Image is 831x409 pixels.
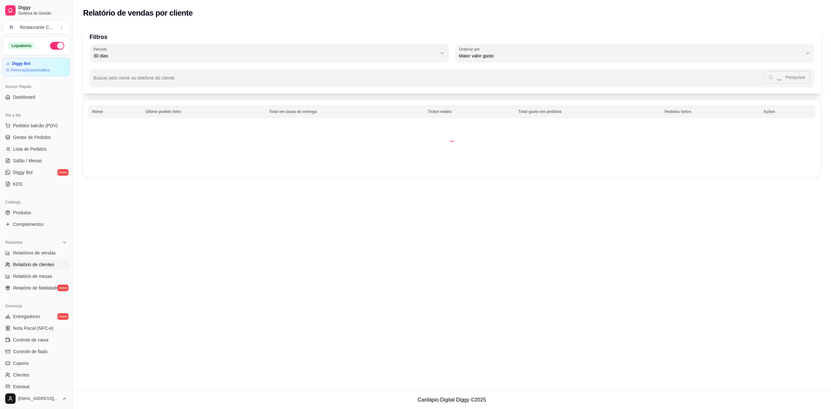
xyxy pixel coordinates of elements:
[3,271,70,281] a: Relatório de mesas
[50,42,64,50] button: Alterar Status
[13,181,22,187] span: KDS
[3,197,70,207] div: Catálogo
[3,3,70,18] a: DiggySistema de Gestão
[3,120,70,131] button: Pedidos balcão (PDV)
[93,46,109,52] label: Período
[3,323,70,333] a: Nota Fiscal (NFC-e)
[13,285,58,291] span: Relatório de fidelidade
[13,273,52,279] span: Relatório de mesas
[13,209,31,216] span: Produtos
[18,11,67,16] span: Sistema de Gestão
[18,396,59,401] span: [EMAIL_ADDRESS][DOMAIN_NAME]
[13,94,35,100] span: Dashboard
[3,58,70,76] a: Diggy BotRenovaçãoautomática
[13,337,48,343] span: Controle de caixa
[8,42,35,49] div: Loja aberta
[13,122,58,129] span: Pedidos balcão (PDV)
[3,358,70,368] a: Cupons
[3,110,70,120] div: Dia a dia
[13,383,30,390] span: Estoque
[3,370,70,380] a: Clientes
[3,248,70,258] a: Relatórios de vendas
[3,155,70,166] a: Salão / Mesas
[3,21,70,34] button: Select a team
[13,157,42,164] span: Salão / Mesas
[13,169,33,176] span: Diggy Bot
[90,44,449,62] button: Período30 dias
[3,132,70,143] a: Gestor de Pedidos
[455,44,814,62] button: Ordenar porMaior valor gasto
[93,77,764,84] input: Buscar pelo nome ou telefone do cliente
[90,32,814,42] p: Filtros
[459,53,802,59] span: Maior valor gasto
[13,250,56,256] span: Relatórios de vendas
[3,167,70,178] a: Diggy Botnovo
[13,221,43,228] span: Complementos
[3,144,70,154] a: Lista de Pedidos
[13,348,48,355] span: Controle de fiado
[13,313,40,320] span: Entregadores
[3,259,70,270] a: Relatório de clientes
[3,381,70,392] a: Estoque
[459,46,482,52] label: Ordenar por
[11,68,49,73] article: Renovação automática
[3,311,70,322] a: Entregadoresnovo
[3,301,70,311] div: Gerenciar
[13,146,47,152] span: Lista de Pedidos
[3,346,70,357] a: Controle de fiado
[73,390,831,409] footer: Cardápio Digital Diggy © 2025
[3,207,70,218] a: Produtos
[449,135,455,142] div: Loading
[13,372,30,378] span: Clientes
[3,219,70,229] a: Complementos
[3,81,70,92] div: Acesso Rápido
[18,5,67,11] span: Diggy
[3,92,70,102] a: Dashboard
[83,8,193,18] h2: Relatório de vendas por cliente
[3,179,70,189] a: KDS
[3,283,70,293] a: Relatório de fidelidadenovo
[13,360,29,366] span: Cupons
[13,134,51,141] span: Gestor de Pedidos
[20,24,53,31] div: Restaurante C ...
[13,325,53,331] span: Nota Fiscal (NFC-e)
[3,335,70,345] a: Controle de caixa
[93,53,437,59] span: 30 dias
[8,24,15,31] span: R
[3,391,70,406] button: [EMAIL_ADDRESS][DOMAIN_NAME]
[13,261,54,268] span: Relatório de clientes
[5,240,23,245] span: Relatórios
[12,61,31,66] article: Diggy Bot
